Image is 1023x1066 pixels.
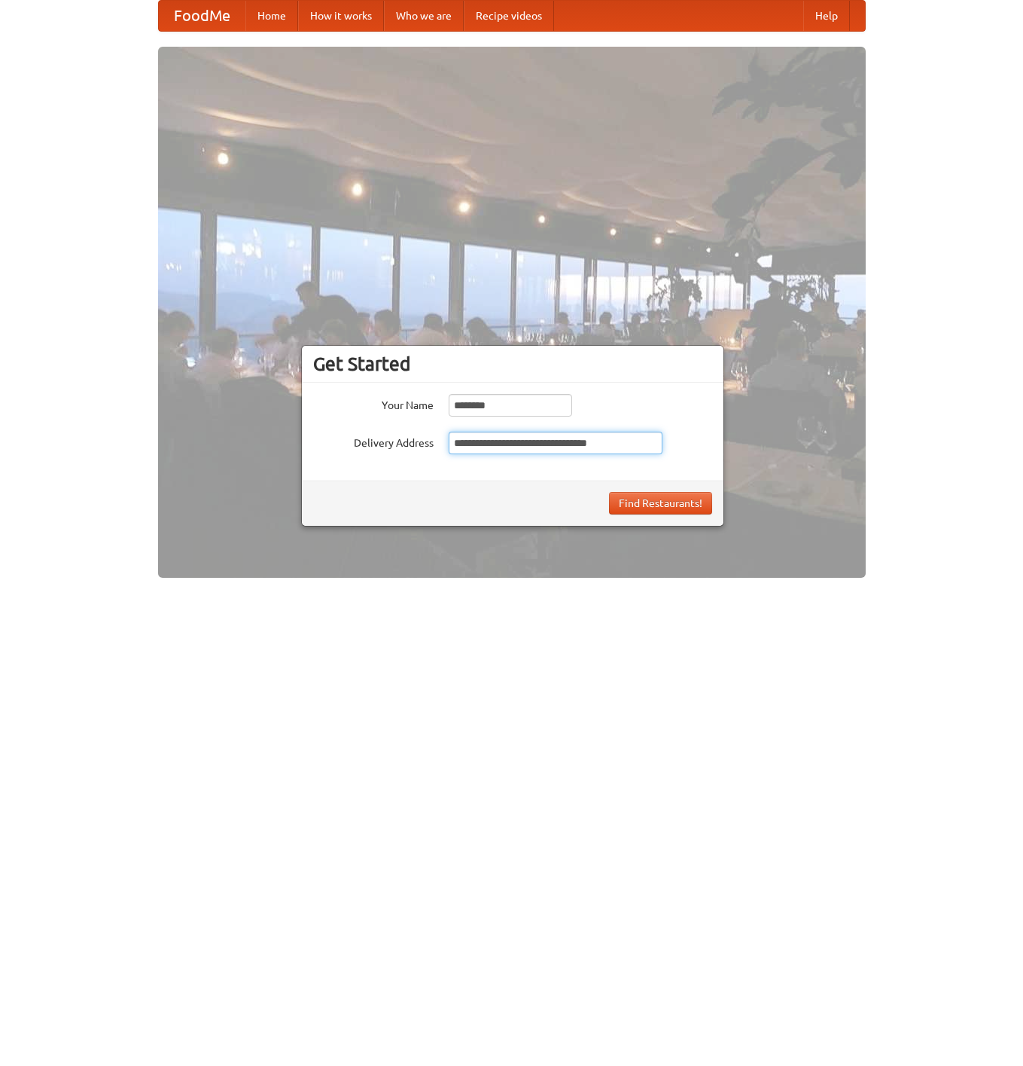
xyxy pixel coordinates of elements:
a: Home [245,1,298,31]
a: Help [803,1,850,31]
a: Recipe videos [464,1,554,31]
label: Delivery Address [313,432,434,451]
a: Who we are [384,1,464,31]
a: How it works [298,1,384,31]
h3: Get Started [313,353,712,375]
label: Your Name [313,394,434,413]
a: FoodMe [159,1,245,31]
button: Find Restaurants! [609,492,712,515]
